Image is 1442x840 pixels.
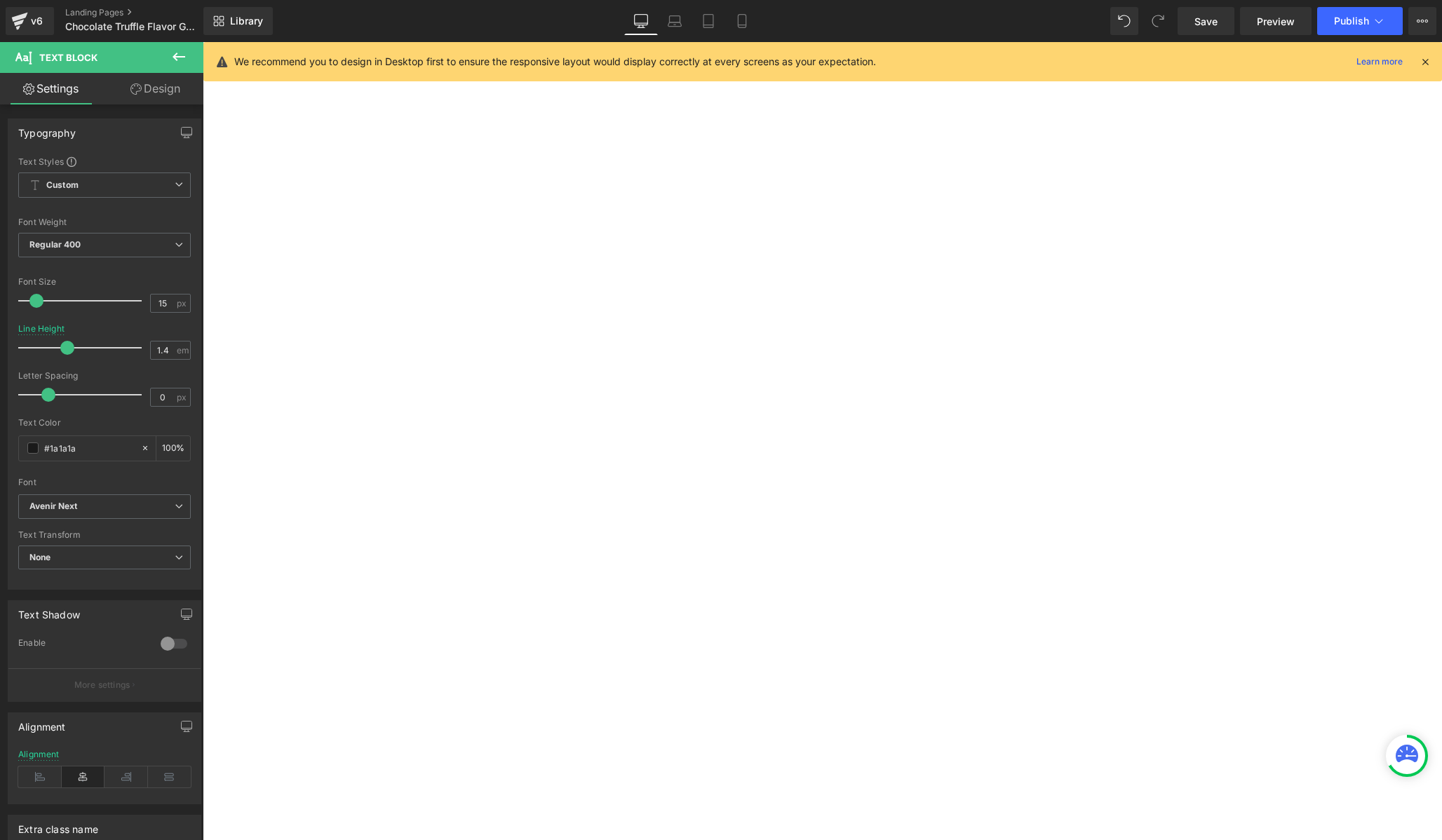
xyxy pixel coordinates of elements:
div: Font Size [18,277,191,287]
div: Enable [18,637,147,652]
div: Typography [18,119,76,139]
a: Laptop [658,7,692,35]
div: v6 [28,12,46,30]
p: We recommend you to design in Desktop first to ensure the responsive layout would display correct... [234,54,876,69]
input: Color [44,440,134,456]
div: Font [18,477,191,487]
b: None [29,552,51,562]
div: Text Styles [18,156,191,167]
button: More [1408,7,1436,35]
button: More settings [8,668,201,701]
button: Publish [1317,7,1403,35]
button: Redo [1144,7,1172,35]
span: Text Block [39,52,97,63]
span: px [177,393,189,402]
i: Avenir Next [29,501,78,513]
div: Font Weight [18,217,191,227]
a: Learn more [1351,53,1408,70]
a: Preview [1240,7,1312,35]
a: Design [105,73,206,104]
span: em [177,346,189,355]
div: Extra class name [18,815,98,835]
a: Mobile [725,7,759,35]
span: Chocolate Truffle Flavor Guide [65,21,200,32]
div: Text Transform [18,530,191,540]
span: px [177,299,189,308]
a: New Library [203,7,273,35]
div: Text Shadow [18,601,80,621]
div: Line Height [18,324,65,334]
a: v6 [6,7,54,35]
p: More settings [74,679,130,691]
a: Desktop [624,7,658,35]
button: Undo [1110,7,1138,35]
a: Landing Pages [65,7,227,18]
span: Save [1194,14,1218,29]
iframe: Intercom live chat [1394,792,1428,826]
b: Custom [46,179,79,191]
span: Library [230,15,263,27]
span: Preview [1257,14,1295,29]
div: Text Color [18,418,191,428]
div: Alignment [18,713,66,733]
div: Letter Spacing [18,371,191,381]
b: Regular 400 [29,239,81,250]
div: % [156,436,190,461]
span: Publish [1334,15,1369,27]
div: Alignment [18,750,60,759]
a: Tablet [692,7,725,35]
